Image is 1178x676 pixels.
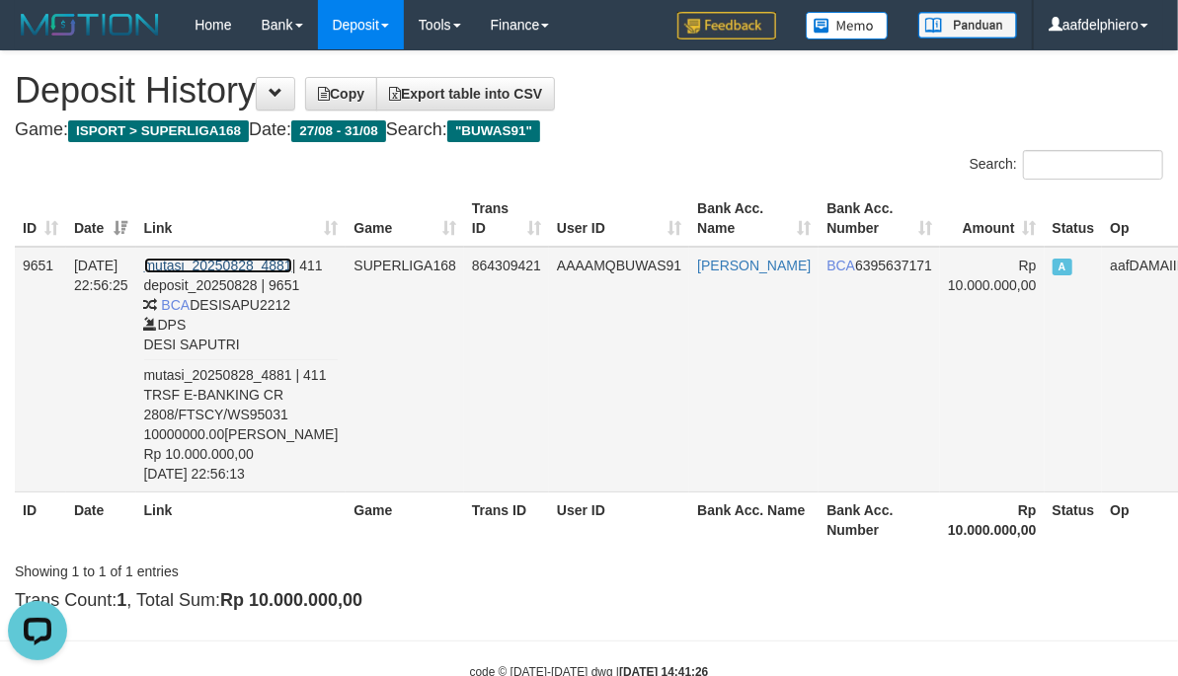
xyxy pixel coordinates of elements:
[689,190,819,247] th: Bank Acc. Name: activate to sort column ascending
[161,297,190,313] span: BCA
[136,247,347,492] td: | 411
[1045,190,1103,247] th: Status
[291,120,386,142] span: 27/08 - 31/08
[15,71,1163,111] h1: Deposit History
[68,120,249,142] span: ISPORT > SUPERLIGA168
[689,491,819,548] th: Bank Acc. Name
[305,77,377,111] a: Copy
[15,190,66,247] th: ID: activate to sort column ascending
[15,247,66,492] td: 9651
[15,554,476,581] div: Showing 1 to 1 of 1 entries
[318,86,364,102] span: Copy
[1023,150,1163,180] input: Search:
[8,8,67,67] button: Open LiveChat chat widget
[447,120,540,142] span: "BUWAS91"
[819,247,940,492] td: 6395637171
[346,190,464,247] th: Game: activate to sort column ascending
[389,86,542,102] span: Export table into CSV
[15,120,1163,140] h4: Game: Date: Search:
[376,77,555,111] a: Export table into CSV
[15,491,66,548] th: ID
[549,491,689,548] th: User ID
[697,258,811,273] a: [PERSON_NAME]
[346,491,464,548] th: Game
[948,502,1037,538] strong: Rp 10.000.000,00
[220,590,362,610] strong: Rp 10.000.000,00
[549,247,689,492] td: AAAAMQBUWAS91
[918,12,1017,38] img: panduan.png
[970,150,1163,180] label: Search:
[1053,259,1072,275] span: Approved
[464,190,549,247] th: Trans ID: activate to sort column ascending
[1045,491,1103,548] th: Status
[819,491,940,548] th: Bank Acc. Number
[677,12,776,39] img: Feedback.jpg
[549,190,689,247] th: User ID: activate to sort column ascending
[15,591,1163,611] h4: Trans Count: , Total Sum:
[66,247,136,492] td: [DATE] 22:56:25
[806,12,889,39] img: Button%20Memo.svg
[940,190,1045,247] th: Amount: activate to sort column ascending
[66,491,136,548] th: Date
[144,258,292,273] a: mutasi_20250828_4881
[464,247,549,492] td: 864309421
[66,190,136,247] th: Date: activate to sort column ascending
[136,491,347,548] th: Link
[117,590,126,610] strong: 1
[346,247,464,492] td: SUPERLIGA168
[826,258,855,273] span: BCA
[948,258,1037,293] span: Rp 10.000.000,00
[819,190,940,247] th: Bank Acc. Number: activate to sort column ascending
[15,10,165,39] img: MOTION_logo.png
[144,275,339,484] div: deposit_20250828 | 9651 DESISAPU2212 DPS DESI SAPUTRI mutasi_20250828_4881 | 411 TRSF E-BANKING C...
[136,190,347,247] th: Link: activate to sort column ascending
[464,491,549,548] th: Trans ID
